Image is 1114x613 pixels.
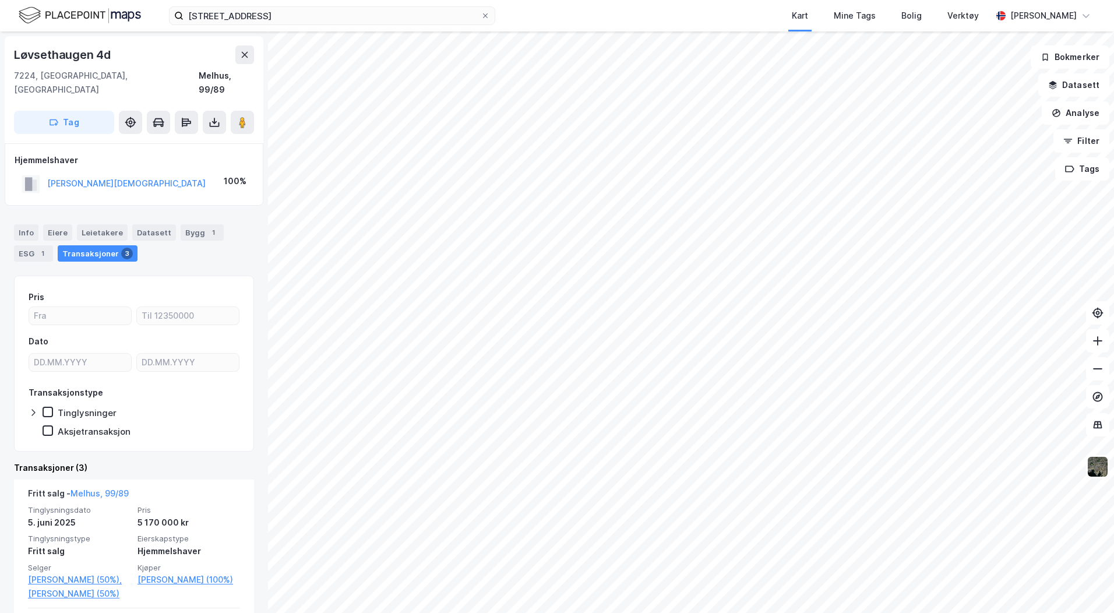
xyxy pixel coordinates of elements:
input: DD.MM.YYYY [137,354,239,371]
div: Fritt salg [28,544,131,558]
button: Analyse [1042,101,1109,125]
div: Transaksjoner [58,245,138,262]
div: 7224, [GEOGRAPHIC_DATA], [GEOGRAPHIC_DATA] [14,69,199,97]
input: Til 12350000 [137,307,239,325]
a: [PERSON_NAME] (100%) [138,573,240,587]
span: Tinglysningsdato [28,505,131,515]
input: DD.MM.YYYY [29,354,131,371]
div: Løvsethaugen 4d [14,45,113,64]
div: 5. juni 2025 [28,516,131,530]
a: [PERSON_NAME] (50%), [28,573,131,587]
button: Filter [1053,129,1109,153]
div: Datasett [132,224,176,241]
div: Leietakere [77,224,128,241]
div: Dato [29,334,48,348]
button: Bokmerker [1031,45,1109,69]
span: Pris [138,505,240,515]
div: 1 [207,227,219,238]
div: Melhus, 99/89 [199,69,254,97]
div: Bygg [181,224,224,241]
button: Datasett [1038,73,1109,97]
div: Eiere [43,224,72,241]
a: [PERSON_NAME] (50%) [28,587,131,601]
input: Søk på adresse, matrikkel, gårdeiere, leietakere eller personer [184,7,481,24]
span: Eierskapstype [138,534,240,544]
button: Tags [1055,157,1109,181]
div: Kart [792,9,808,23]
span: Tinglysningstype [28,534,131,544]
div: 1 [37,248,48,259]
div: 5 170 000 kr [138,516,240,530]
div: Fritt salg - [28,487,129,505]
a: Melhus, 99/89 [70,488,129,498]
div: Transaksjonstype [29,386,103,400]
img: logo.f888ab2527a4732fd821a326f86c7f29.svg [19,5,141,26]
div: [PERSON_NAME] [1010,9,1077,23]
div: Verktøy [947,9,979,23]
div: 3 [121,248,133,259]
div: Bolig [901,9,922,23]
img: 9k= [1087,456,1109,478]
button: Tag [14,111,114,134]
div: Aksjetransaksjon [58,426,131,437]
span: Selger [28,563,131,573]
div: Kontrollprogram for chat [1056,557,1114,613]
div: ESG [14,245,53,262]
div: Hjemmelshaver [15,153,253,167]
div: Tinglysninger [58,407,117,418]
div: Mine Tags [834,9,876,23]
span: Kjøper [138,563,240,573]
div: Transaksjoner (3) [14,461,254,475]
div: Pris [29,290,44,304]
div: Info [14,224,38,241]
div: Hjemmelshaver [138,544,240,558]
input: Fra [29,307,131,325]
div: 100% [224,174,246,188]
iframe: Chat Widget [1056,557,1114,613]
